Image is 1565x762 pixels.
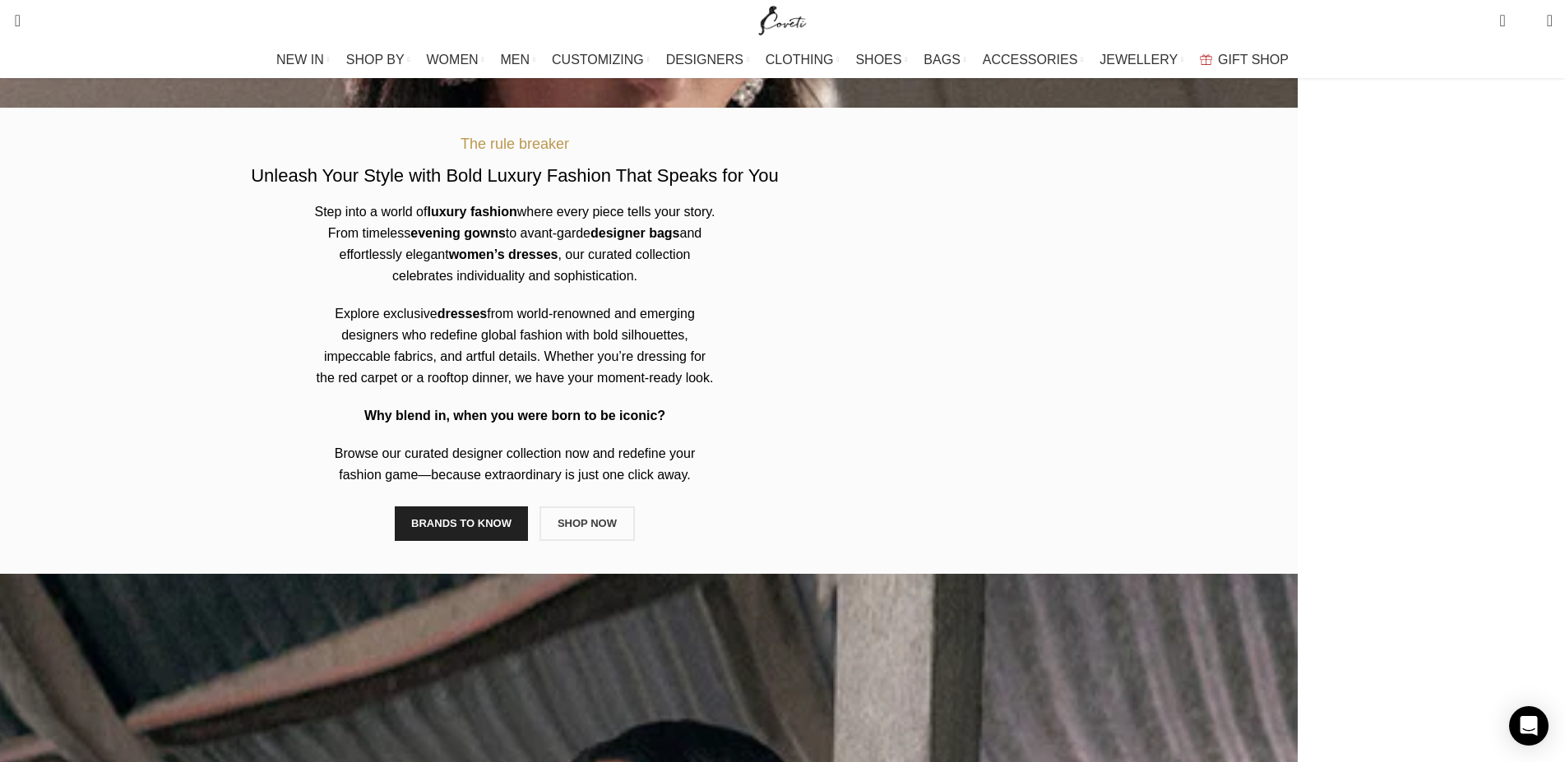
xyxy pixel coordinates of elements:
span: JEWELLERY [1100,52,1178,67]
b: designer bags [590,226,679,240]
strong: Why blend in, when you were born to be iconic? [364,409,665,423]
a: SHOES [855,44,907,76]
span: GIFT SHOP [1218,52,1289,67]
a: CLOTHING [766,44,840,76]
h2: Unleash Your Style with Bold Luxury Fashion That Speaks for You [251,164,779,189]
span: NEW IN [276,52,324,67]
p: Browse our curated designer collection now and redefine your fashion game—because extraordinary i... [314,443,716,486]
b: women’s dresses [449,247,558,261]
p: Explore exclusive from world-renowned and emerging designers who redefine global fashion with bol... [314,303,716,389]
span: SHOP BY [346,52,405,67]
a: WOMEN [427,44,484,76]
a: Search [4,4,21,37]
div: Main navigation [4,44,1561,76]
span: 0 [1501,8,1513,21]
span: BAGS [924,52,960,67]
span: SHOES [855,52,901,67]
span: MEN [501,52,530,67]
b: dresses [438,307,488,321]
b: luxury fashion [427,205,516,219]
div: My Wishlist [1518,4,1535,37]
a: CUSTOMIZING [552,44,650,76]
span: 0 [1521,16,1534,29]
span: CUSTOMIZING [552,52,644,67]
a: Site logo [755,12,810,26]
a: GIFT SHOP [1200,44,1289,76]
span: WOMEN [427,52,479,67]
a: SHOP NOW [539,506,635,541]
a: ACCESSORIES [983,44,1084,76]
a: BAGS [924,44,965,76]
span: ACCESSORIES [983,52,1078,67]
a: 0 [1491,4,1513,37]
span: CLOTHING [766,52,834,67]
p: Step into a world of where every piece tells your story. From timeless to avant-garde and effortl... [314,201,716,287]
span: DESIGNERS [666,52,743,67]
a: MEN [501,44,535,76]
a: SHOP BY [346,44,410,76]
a: BRANDS TO KNOW [395,506,528,541]
a: NEW IN [276,44,330,76]
a: JEWELLERY [1100,44,1183,76]
b: evening gowns [410,226,506,240]
img: GiftBag [1200,54,1212,65]
a: DESIGNERS [666,44,749,76]
div: Open Intercom Messenger [1509,706,1549,746]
